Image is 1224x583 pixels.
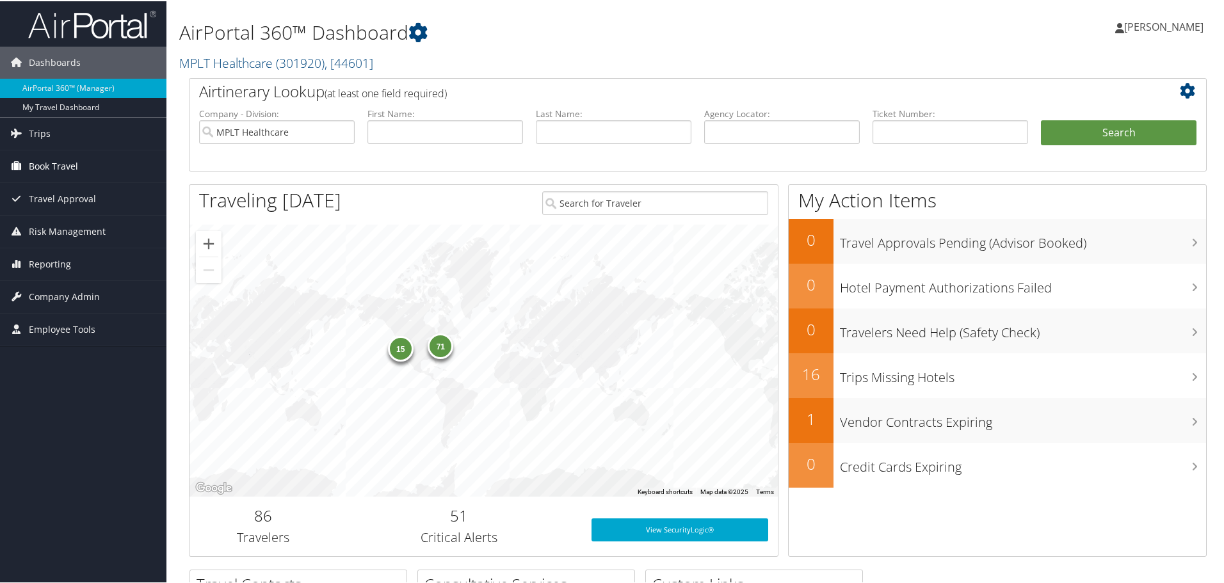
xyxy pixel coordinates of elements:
[276,53,325,70] span: ( 301920 )
[789,452,833,474] h2: 0
[29,214,106,246] span: Risk Management
[840,316,1206,340] h3: Travelers Need Help (Safety Check)
[789,362,833,384] h2: 16
[199,527,327,545] h3: Travelers
[193,479,235,495] a: Open this area in Google Maps (opens a new window)
[638,486,693,495] button: Keyboard shortcuts
[592,517,768,540] a: View SecurityLogic®
[428,332,453,358] div: 71
[873,106,1028,119] label: Ticket Number:
[199,79,1112,101] h2: Airtinerary Lookup
[387,334,413,360] div: 15
[840,361,1206,385] h3: Trips Missing Hotels
[840,451,1206,475] h3: Credit Cards Expiring
[367,106,523,119] label: First Name:
[29,116,51,148] span: Trips
[789,307,1206,352] a: 0Travelers Need Help (Safety Check)
[325,85,447,99] span: (at least one field required)
[325,53,373,70] span: , [ 44601 ]
[700,487,748,494] span: Map data ©2025
[199,106,355,119] label: Company - Division:
[756,487,774,494] a: Terms
[346,527,572,545] h3: Critical Alerts
[789,407,833,429] h2: 1
[840,227,1206,251] h3: Travel Approvals Pending (Advisor Booked)
[29,182,96,214] span: Travel Approval
[199,186,341,212] h1: Traveling [DATE]
[789,262,1206,307] a: 0Hotel Payment Authorizations Failed
[1041,119,1196,145] button: Search
[789,273,833,294] h2: 0
[789,317,833,339] h2: 0
[536,106,691,119] label: Last Name:
[789,228,833,250] h2: 0
[1115,6,1216,45] a: [PERSON_NAME]
[1124,19,1204,33] span: [PERSON_NAME]
[346,504,572,525] h2: 51
[196,256,221,282] button: Zoom out
[789,352,1206,397] a: 16Trips Missing Hotels
[29,149,78,181] span: Book Travel
[704,106,860,119] label: Agency Locator:
[196,230,221,255] button: Zoom in
[29,312,95,344] span: Employee Tools
[789,218,1206,262] a: 0Travel Approvals Pending (Advisor Booked)
[789,442,1206,486] a: 0Credit Cards Expiring
[29,247,71,279] span: Reporting
[179,53,373,70] a: MPLT Healthcare
[29,45,81,77] span: Dashboards
[28,8,156,38] img: airportal-logo.png
[789,186,1206,212] h1: My Action Items
[29,280,100,312] span: Company Admin
[199,504,327,525] h2: 86
[179,18,871,45] h1: AirPortal 360™ Dashboard
[840,271,1206,296] h3: Hotel Payment Authorizations Failed
[789,397,1206,442] a: 1Vendor Contracts Expiring
[193,479,235,495] img: Google
[542,190,768,214] input: Search for Traveler
[840,406,1206,430] h3: Vendor Contracts Expiring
